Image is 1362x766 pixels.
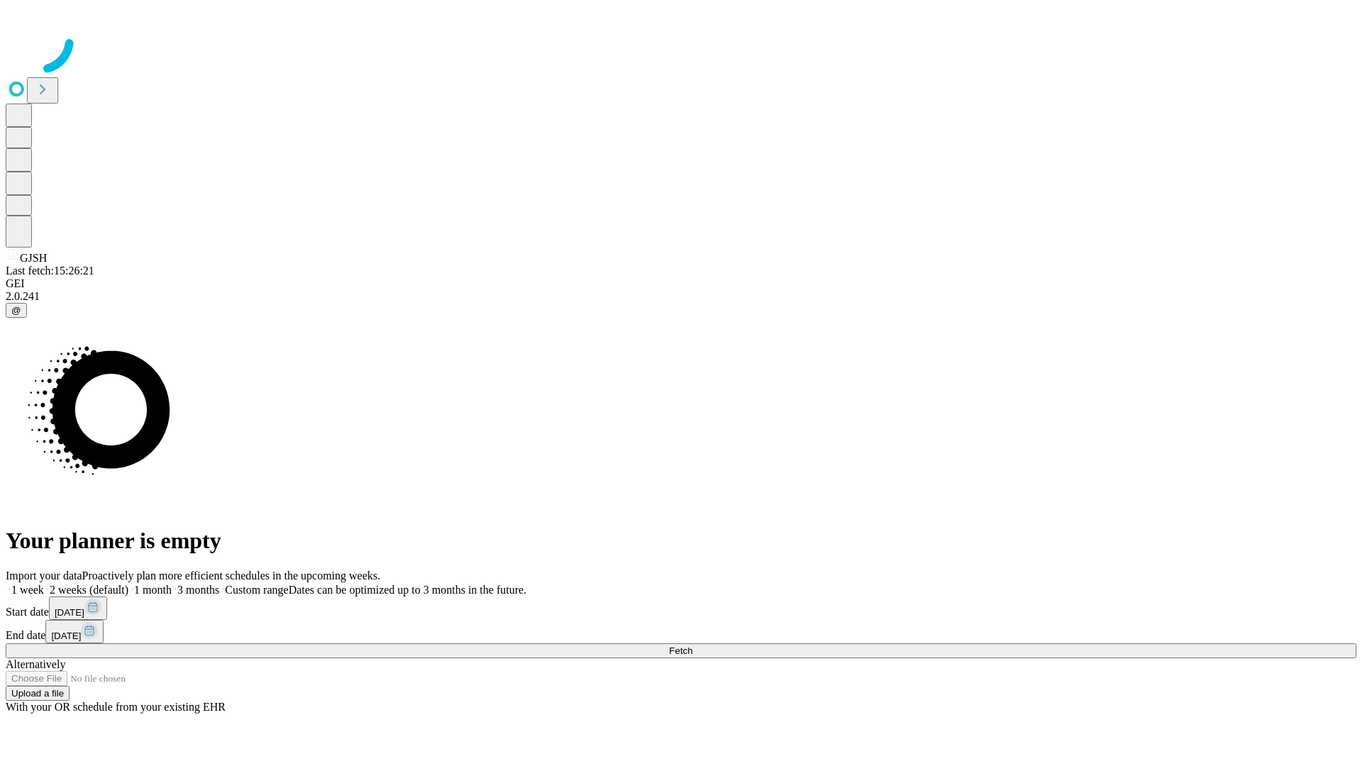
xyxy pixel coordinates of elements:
[55,607,84,618] span: [DATE]
[6,620,1356,643] div: End date
[45,620,104,643] button: [DATE]
[6,643,1356,658] button: Fetch
[49,596,107,620] button: [DATE]
[51,631,81,641] span: [DATE]
[289,584,526,596] span: Dates can be optimized up to 3 months in the future.
[6,686,70,701] button: Upload a file
[20,252,47,264] span: GJSH
[50,584,128,596] span: 2 weeks (default)
[6,701,226,713] span: With your OR schedule from your existing EHR
[6,303,27,318] button: @
[669,645,692,656] span: Fetch
[177,584,219,596] span: 3 months
[6,265,94,277] span: Last fetch: 15:26:21
[6,570,82,582] span: Import your data
[11,584,44,596] span: 1 week
[6,658,65,670] span: Alternatively
[6,277,1356,290] div: GEI
[134,584,172,596] span: 1 month
[6,290,1356,303] div: 2.0.241
[6,528,1356,554] h1: Your planner is empty
[225,584,288,596] span: Custom range
[82,570,380,582] span: Proactively plan more efficient schedules in the upcoming weeks.
[6,596,1356,620] div: Start date
[11,305,21,316] span: @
